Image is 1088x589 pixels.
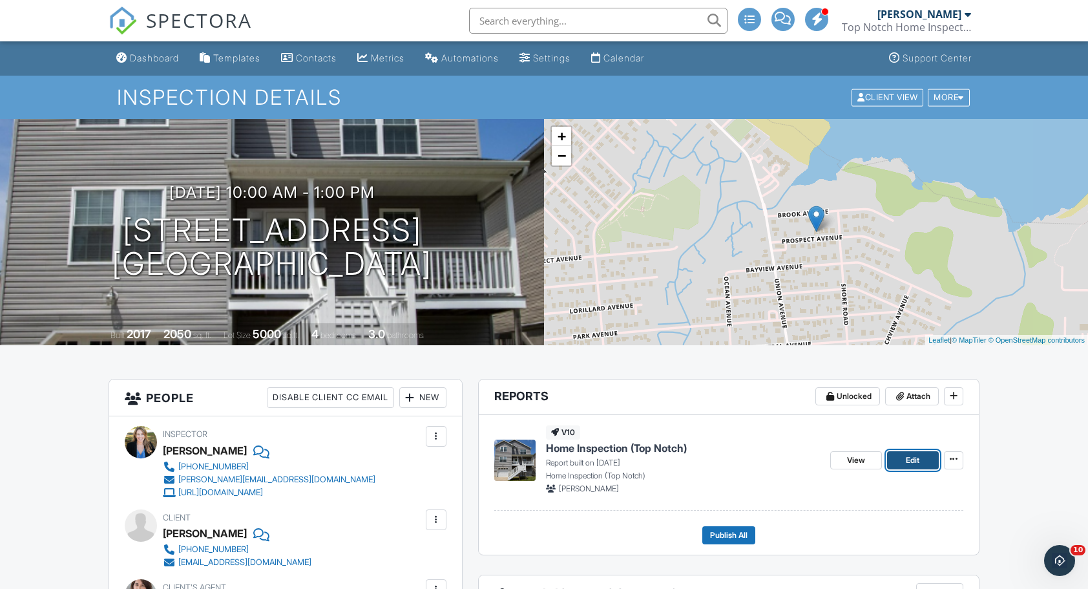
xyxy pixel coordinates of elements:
[127,327,151,341] div: 2017
[224,330,251,340] span: Lot Size
[928,336,950,344] a: Leaflet
[178,475,375,485] div: [PERSON_NAME][EMAIL_ADDRESS][DOMAIN_NAME]
[852,89,923,106] div: Client View
[368,327,385,341] div: 3.0
[163,513,191,522] span: Client
[586,47,649,70] a: Calendar
[925,335,1088,346] div: |
[533,52,570,63] div: Settings
[352,47,410,70] a: Metrics
[146,6,252,34] span: SPECTORA
[253,327,281,341] div: 5000
[320,330,356,340] span: bedrooms
[194,47,266,70] a: Templates
[163,486,375,499] a: [URL][DOMAIN_NAME]
[903,52,972,63] div: Support Center
[952,336,987,344] a: © MapTiler
[193,330,211,340] span: sq. ft.
[989,336,1085,344] a: © OpenStreetMap contributors
[1071,545,1085,555] span: 10
[441,52,499,63] div: Automations
[109,380,461,416] h3: People
[109,17,252,45] a: SPECTORA
[163,524,247,543] div: [PERSON_NAME]
[112,213,432,282] h1: [STREET_ADDRESS] [GEOGRAPHIC_DATA]
[296,52,337,63] div: Contacts
[163,543,311,556] a: [PHONE_NUMBER]
[1044,545,1075,576] iframe: Intercom live chat
[420,47,504,70] a: Automations (Advanced)
[109,6,137,35] img: The Best Home Inspection Software - Spectora
[283,330,299,340] span: sq.ft.
[163,429,207,439] span: Inspector
[884,47,977,70] a: Support Center
[552,127,571,146] a: Zoom in
[850,92,926,102] a: Client View
[163,556,311,569] a: [EMAIL_ADDRESS][DOMAIN_NAME]
[163,327,191,341] div: 2050
[399,387,446,408] div: New
[311,327,319,341] div: 4
[163,473,375,486] a: [PERSON_NAME][EMAIL_ADDRESS][DOMAIN_NAME]
[178,557,311,568] div: [EMAIL_ADDRESS][DOMAIN_NAME]
[267,387,394,408] div: Disable Client CC Email
[178,487,263,498] div: [URL][DOMAIN_NAME]
[387,330,424,340] span: bathrooms
[163,460,375,473] a: [PHONE_NUMBER]
[117,86,971,109] h1: Inspection Details
[276,47,342,70] a: Contacts
[514,47,576,70] a: Settings
[213,52,260,63] div: Templates
[552,146,571,166] a: Zoom out
[110,330,125,340] span: Built
[178,544,249,555] div: [PHONE_NUMBER]
[111,47,184,70] a: Dashboard
[928,89,970,106] div: More
[130,52,179,63] div: Dashboard
[842,21,971,34] div: Top Notch Home Inspection
[371,52,404,63] div: Metrics
[169,184,375,201] h3: [DATE] 10:00 am - 1:00 pm
[877,8,961,21] div: [PERSON_NAME]
[469,8,727,34] input: Search everything...
[178,462,249,472] div: [PHONE_NUMBER]
[163,441,247,460] div: [PERSON_NAME]
[603,52,644,63] div: Calendar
